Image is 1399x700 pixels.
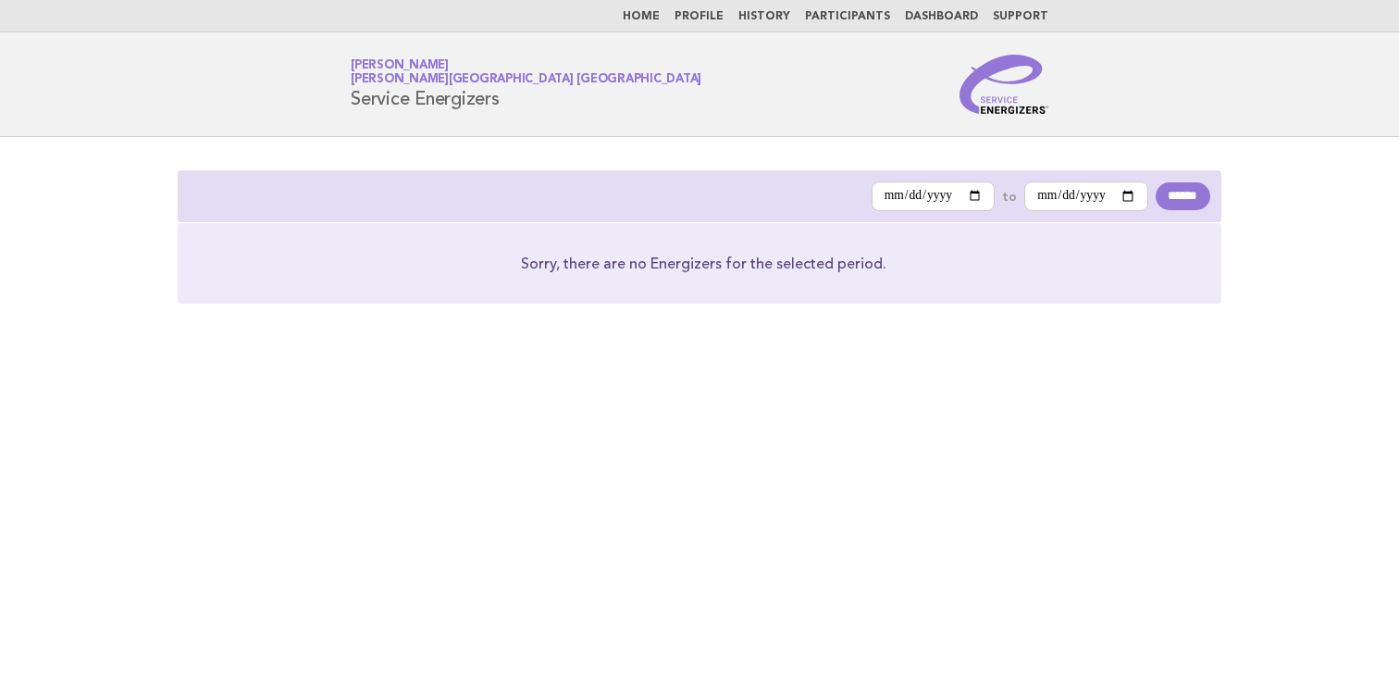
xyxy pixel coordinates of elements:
[905,11,978,22] a: Dashboard
[993,11,1048,22] a: Support
[675,11,724,22] a: Profile
[805,11,890,22] a: Participants
[351,59,701,85] a: [PERSON_NAME][PERSON_NAME][GEOGRAPHIC_DATA] [GEOGRAPHIC_DATA]
[351,60,701,108] h1: Service Energizers
[1002,188,1017,205] label: to
[351,74,701,86] span: [PERSON_NAME][GEOGRAPHIC_DATA] [GEOGRAPHIC_DATA]
[959,55,1048,114] img: Service Energizers
[521,253,886,274] p: Sorry, there are no Energizers for the selected period.
[738,11,790,22] a: History
[623,11,660,22] a: Home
